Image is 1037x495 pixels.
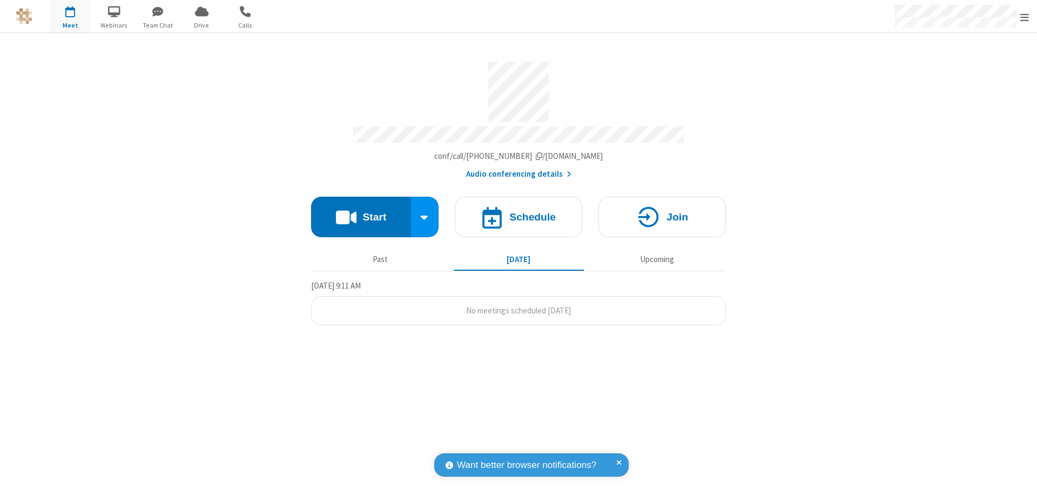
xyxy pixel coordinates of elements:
[138,21,178,30] span: Team Chat
[311,53,726,180] section: Account details
[225,21,266,30] span: Calls
[509,212,556,222] h4: Schedule
[457,458,596,472] span: Want better browser notifications?
[311,197,411,237] button: Start
[315,249,446,270] button: Past
[466,168,571,180] button: Audio conferencing details
[1010,467,1029,487] iframe: Chat
[666,212,688,222] h4: Join
[598,197,726,237] button: Join
[94,21,134,30] span: Webinars
[592,249,722,270] button: Upcoming
[50,21,91,30] span: Meet
[454,249,584,270] button: [DATE]
[181,21,222,30] span: Drive
[455,197,582,237] button: Schedule
[311,280,361,291] span: [DATE] 9:11 AM
[434,151,603,161] span: Copy my meeting room link
[362,212,386,222] h4: Start
[466,305,571,316] span: No meetings scheduled [DATE]
[434,150,603,163] button: Copy my meeting room linkCopy my meeting room link
[311,279,726,326] section: Today's Meetings
[16,8,32,24] img: QA Selenium DO NOT DELETE OR CHANGE
[411,197,439,237] div: Start conference options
